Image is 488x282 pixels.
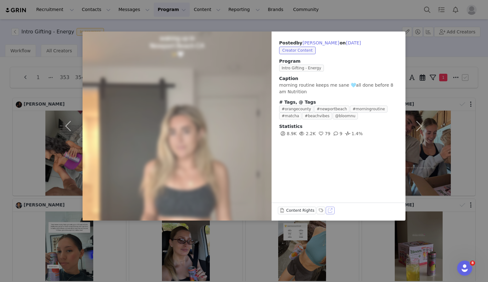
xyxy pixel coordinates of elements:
[333,112,358,119] span: @bloomnu
[278,207,316,214] button: Content Rights
[314,106,349,112] span: #newportbeach
[279,65,324,72] span: Intro Gifting - Energy
[332,131,342,136] span: 9
[279,76,298,81] span: Caption
[279,47,316,54] span: Creator Content
[279,124,302,129] span: Statistics
[279,112,301,119] span: #matcha
[279,106,313,112] span: #orangecounty
[470,261,475,266] span: 8
[298,131,315,136] span: 2.2K
[302,39,340,47] button: [PERSON_NAME]
[279,83,393,94] span: morning routine keeps me sane 🩵all done before 8 am Nutrition
[457,261,472,276] iframe: Intercom live chat
[279,131,296,136] span: 8.9K
[296,40,339,45] span: by
[317,131,330,136] span: 79
[279,58,398,65] span: Program
[346,39,361,47] button: [DATE]
[279,100,316,105] span: # Tags, @ Tags
[302,112,332,119] span: #beachvibes
[279,40,361,45] span: Posted on
[350,106,388,112] span: #morningroutine
[279,65,326,70] a: Intro Gifting - Energy
[344,131,363,136] span: 1.4%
